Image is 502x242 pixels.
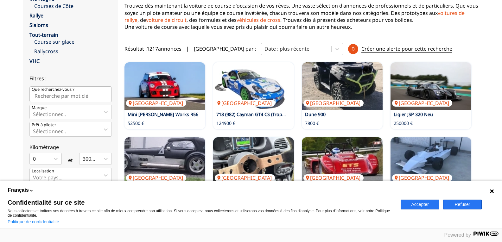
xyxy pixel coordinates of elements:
span: Résultat : 1217 annonces [124,45,181,52]
p: [GEOGRAPHIC_DATA] [303,174,364,181]
a: 718 (982) Cayman GT4 CS (Trophy) für PSC / PETN etc[GEOGRAPHIC_DATA] [213,62,294,110]
img: Mini John Cooper Works R56 [124,62,205,110]
input: Que recherchez-vous ? [29,86,112,102]
input: 0 [33,156,34,162]
p: Localisation [32,168,54,174]
span: Confidentialité sur ce site [8,199,393,206]
p: 7800 € [305,120,319,127]
a: Course sur glace [34,38,112,45]
img: Osella PA9/90 Bmw S14 DTM 2500 [302,137,383,185]
img: Peugeot 206 RC NC 3 sofort einsetzbar [213,137,294,185]
p: 52500 € [128,120,144,127]
p: Kilométrage [29,144,112,151]
p: Nous collectons et traitons vos données à travers ce site afin de mieux comprendre son utilisatio... [8,209,393,218]
a: 718 (982) Cayman GT4 CS (Trophy) für PSC / PETN etc [216,111,329,117]
a: Dune 900 [305,111,326,117]
img: Ligier JSP 320 Neu [391,62,471,110]
a: Mini John Cooper Works R56[GEOGRAPHIC_DATA] [124,62,205,110]
p: [GEOGRAPHIC_DATA] [392,174,452,181]
a: F2 March 792[GEOGRAPHIC_DATA] [391,137,471,185]
p: Prêt à piloter [32,122,56,128]
a: voiture de circuit [146,16,187,23]
a: Tout-terrain [29,31,58,38]
a: Politique de confidentialité [8,219,59,224]
p: Filtres : [29,75,112,82]
a: Peugeot 206 RC NC 3 sofort einsetzbar[GEOGRAPHIC_DATA] [213,137,294,185]
p: [GEOGRAPHIC_DATA] [303,100,364,107]
input: Prêt à piloterSélectionner... [33,128,34,134]
img: 718 (982) Cayman GT4 CS (Trophy) für PSC / PETN etc [213,62,294,110]
a: voitures de rallye [124,9,465,23]
p: et [68,157,73,164]
p: Trouvez dès maintenant la voiture de course d'occasion de vos rêves. Une vaste sélection d'annonc... [124,2,479,31]
span: Powered by [444,232,471,238]
p: Que recherchez-vous ? [32,87,74,92]
img: Dune 900 [302,62,383,110]
p: 250000 € [394,120,413,127]
p: [GEOGRAPHIC_DATA] [126,174,186,181]
img: VM Lotus super seven [124,137,205,185]
img: F2 March 792 [391,137,471,185]
a: Courses de Côte [34,3,112,9]
p: [GEOGRAPHIC_DATA] [392,100,452,107]
button: Refuser [443,200,482,209]
a: Mini [PERSON_NAME] Works R56 [128,111,198,117]
a: Slaloms [29,22,48,28]
span: Français [8,187,29,194]
a: Ligier JSP 320 Neu[GEOGRAPHIC_DATA] [391,62,471,110]
a: Ligier JSP 320 Neu [394,111,433,117]
p: 124900 € [216,120,235,127]
p: [GEOGRAPHIC_DATA] [215,174,275,181]
a: VM Lotus super seven[GEOGRAPHIC_DATA] [124,137,205,185]
p: Marque [32,105,47,111]
a: Rallycross [34,48,112,55]
p: [GEOGRAPHIC_DATA] par : [194,45,256,52]
a: Osella PA9/90 Bmw S14 DTM 2500[GEOGRAPHIC_DATA] [302,137,383,185]
p: [GEOGRAPHIC_DATA] [126,100,186,107]
span: | [186,45,189,52]
a: véhicules de cross [237,16,280,23]
input: MarqueSélectionner... [33,111,34,117]
p: [GEOGRAPHIC_DATA] [215,100,275,107]
input: 300000 [83,156,84,162]
a: VHC [29,58,40,65]
a: Rallye [29,12,43,19]
p: Créer une alerte pour cette recherche [361,45,452,53]
button: Accepter [401,200,439,209]
input: Votre pays... [33,175,34,180]
a: Dune 900[GEOGRAPHIC_DATA] [302,62,383,110]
